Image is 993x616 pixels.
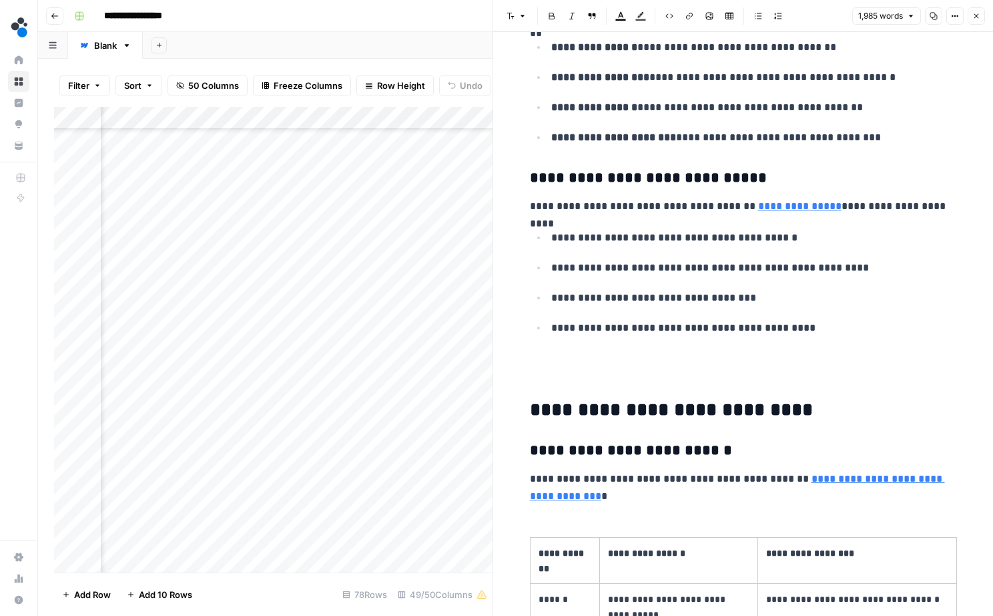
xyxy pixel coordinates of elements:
[377,79,425,92] span: Row Height
[858,10,903,22] span: 1,985 words
[392,584,492,605] div: 49/50 Columns
[8,568,29,589] a: Usage
[115,75,162,96] button: Sort
[8,49,29,71] a: Home
[460,79,482,92] span: Undo
[8,114,29,135] a: Opportunities
[139,588,192,601] span: Add 10 Rows
[124,79,141,92] span: Sort
[8,15,32,39] img: spot.ai Logo
[8,547,29,568] a: Settings
[119,584,200,605] button: Add 10 Rows
[68,32,143,59] a: Blank
[274,79,342,92] span: Freeze Columns
[8,135,29,156] a: Your Data
[337,584,392,605] div: 78 Rows
[852,7,921,25] button: 1,985 words
[8,71,29,92] a: Browse
[59,75,110,96] button: Filter
[439,75,491,96] button: Undo
[74,588,111,601] span: Add Row
[8,11,29,44] button: Workspace: spot.ai
[54,584,119,605] button: Add Row
[253,75,351,96] button: Freeze Columns
[8,589,29,611] button: Help + Support
[188,79,239,92] span: 50 Columns
[168,75,248,96] button: 50 Columns
[68,79,89,92] span: Filter
[94,39,117,52] div: Blank
[8,92,29,114] a: Insights
[356,75,434,96] button: Row Height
